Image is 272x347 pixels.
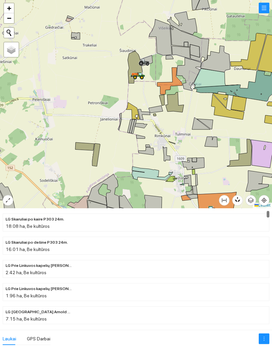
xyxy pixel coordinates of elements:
[3,335,16,342] div: Laukai
[7,14,11,22] span: −
[6,216,64,223] span: LG Skaruliai po kaire P303 24m.
[219,195,230,206] button: column-width
[6,270,46,275] span: 2.42 ha, Be kultūros
[6,263,72,269] span: LG Prie Linkuvos kapelių Herakles 24m.
[27,335,50,342] div: GPS Darbai
[6,247,50,252] span: 16.01 ha, Be kultūros
[6,223,50,229] span: 18.08 ha, Be kultūros
[4,42,19,57] a: Layers
[259,198,269,203] span: aim
[6,309,72,315] span: LG Tričių piliakalnis Arnold 24m.
[259,333,269,344] button: more
[3,195,13,206] button: expand-alt
[4,3,14,13] a: Zoom in
[7,4,11,12] span: +
[259,3,269,13] button: menu
[259,195,269,206] button: aim
[6,286,72,292] span: LG Prie Linkuvos kapelių Herakles 24m.
[254,203,270,208] a: Leaflet
[6,316,47,322] span: 7.15 ha, Be kultūros
[4,13,14,23] a: Zoom out
[259,336,269,341] span: more
[6,239,68,246] span: LG Skaruliai po dešine P303 24m.
[3,198,13,203] span: expand-alt
[4,28,14,38] button: Initiate a new search
[6,293,47,298] span: 1.96 ha, Be kultūros
[219,198,229,203] span: column-width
